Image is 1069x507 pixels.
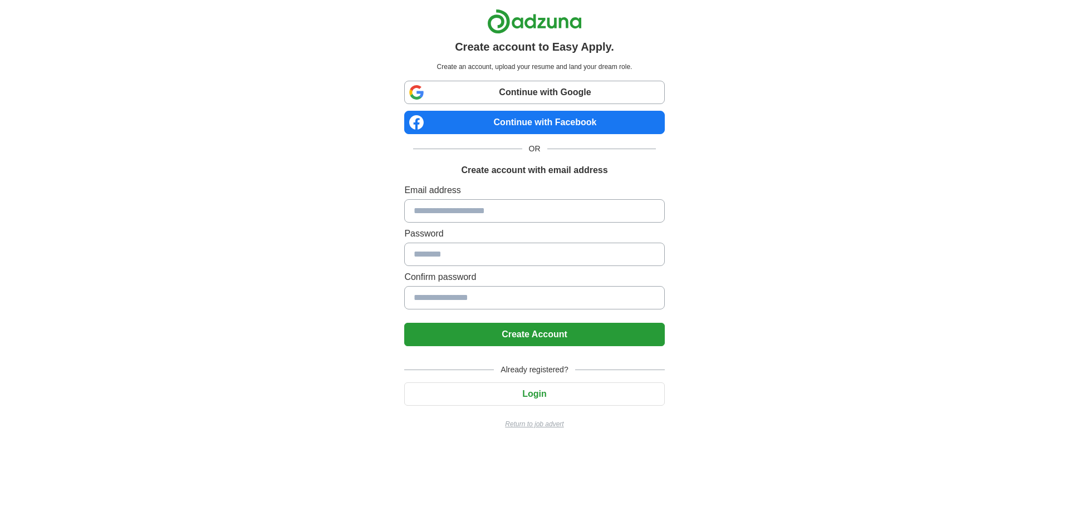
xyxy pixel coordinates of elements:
p: Create an account, upload your resume and land your dream role. [406,62,662,72]
h1: Create account to Easy Apply. [455,38,614,55]
button: Login [404,382,664,406]
h1: Create account with email address [461,164,607,177]
label: Password [404,227,664,240]
img: Adzuna logo [487,9,582,34]
label: Email address [404,184,664,197]
a: Continue with Facebook [404,111,664,134]
span: OR [522,143,547,155]
button: Create Account [404,323,664,346]
span: Already registered? [494,364,575,376]
a: Return to job advert [404,419,664,429]
a: Continue with Google [404,81,664,104]
a: Login [404,389,664,398]
label: Confirm password [404,270,664,284]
